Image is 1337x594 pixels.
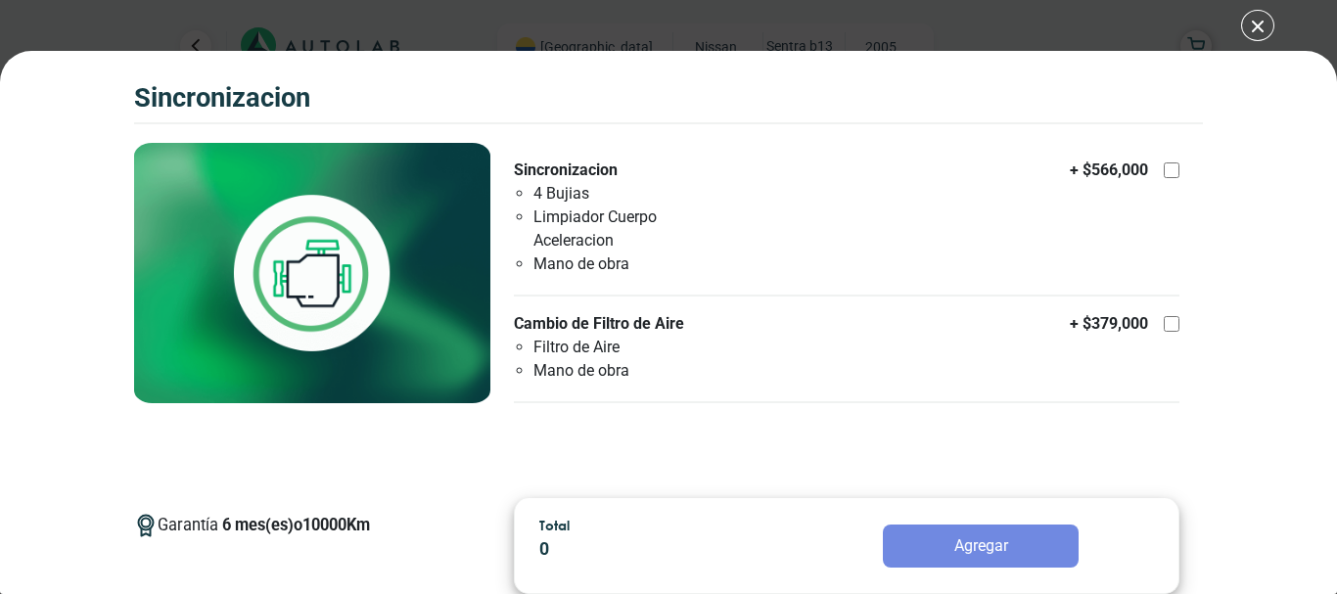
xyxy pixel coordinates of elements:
[533,206,739,252] li: Limpiador Cuerpo Aceleracion
[533,359,739,383] li: Mano de obra
[539,536,778,563] p: 0
[514,159,739,182] p: Sincronizacion
[883,525,1079,568] button: Agregar
[134,82,310,114] h3: SINCRONIZACION
[533,252,739,276] li: Mano de obra
[222,514,370,538] p: 6 mes(es) o 10000 Km
[158,514,370,554] span: Garantía
[539,517,570,533] span: Total
[533,336,739,359] li: Filtro de Aire
[533,182,739,206] li: 4 Bujias
[514,312,739,336] p: Cambio de Filtro de Aire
